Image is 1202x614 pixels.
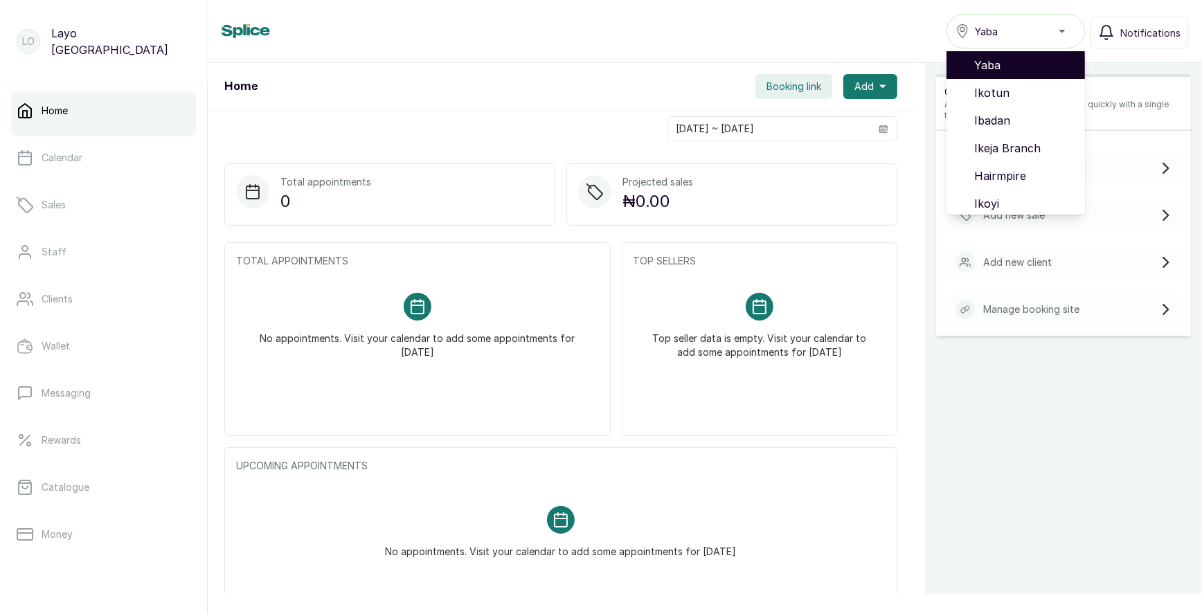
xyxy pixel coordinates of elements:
[51,25,190,58] p: Layo [GEOGRAPHIC_DATA]
[253,320,582,359] p: No appointments. Visit your calendar to add some appointments for [DATE]
[944,85,1183,99] p: Quick Actions
[755,74,832,99] button: Booking link
[974,84,1074,101] span: Ikotun
[983,208,1045,222] p: Add new sale
[975,24,998,39] span: Yaba
[42,339,70,353] p: Wallet
[634,254,886,268] p: TOP SELLERS
[983,303,1079,316] p: Manage booking site
[974,112,1074,129] span: Ibadan
[1120,26,1181,40] span: Notifications
[11,421,196,460] a: Rewards
[843,74,897,99] button: Add
[22,35,35,48] p: LO
[42,527,73,541] p: Money
[42,151,82,165] p: Calendar
[280,175,371,189] p: Total appointments
[974,168,1074,184] span: Hairmpire
[42,386,91,400] p: Messaging
[11,233,196,271] a: Staff
[11,280,196,318] a: Clients
[42,292,73,306] p: Clients
[386,534,737,559] p: No appointments. Visit your calendar to add some appointments for [DATE]
[974,195,1074,212] span: Ikoyi
[236,254,599,268] p: TOTAL APPOINTMENTS
[11,91,196,130] a: Home
[42,480,89,494] p: Catalogue
[42,245,66,259] p: Staff
[42,104,68,118] p: Home
[983,255,1052,269] p: Add new client
[11,138,196,177] a: Calendar
[622,175,693,189] p: Projected sales
[42,198,66,212] p: Sales
[974,140,1074,156] span: Ikeja Branch
[668,117,870,141] input: Select date
[879,124,888,134] svg: calendar
[11,515,196,554] a: Money
[42,433,81,447] p: Rewards
[1091,17,1188,48] button: Notifications
[236,459,886,473] p: UPCOMING APPOINTMENTS
[11,374,196,413] a: Messaging
[947,48,1085,215] ul: Yaba
[11,186,196,224] a: Sales
[280,189,371,214] p: 0
[650,320,869,359] p: Top seller data is empty. Visit your calendar to add some appointments for [DATE]
[974,57,1074,73] span: Yaba
[622,189,693,214] p: ₦0.00
[11,327,196,365] a: Wallet
[224,78,258,95] h1: Home
[947,14,1085,48] button: Yaba
[944,99,1183,121] p: Add appointments, sales, or clients quickly with a single tap.
[11,468,196,507] a: Catalogue
[766,80,821,93] span: Booking link
[854,80,874,93] span: Add
[11,562,196,601] a: Reports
